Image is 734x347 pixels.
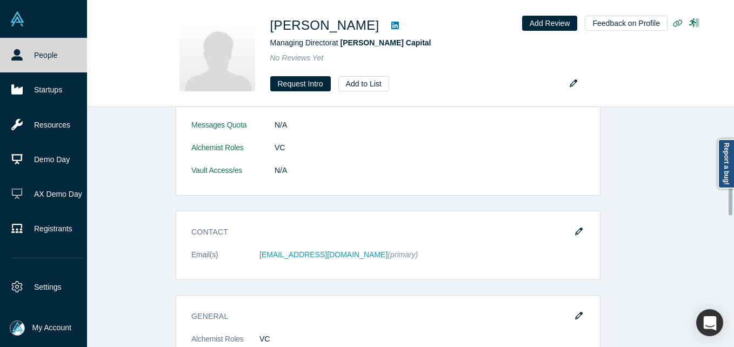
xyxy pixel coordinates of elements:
dt: Vault Access/es [191,165,275,188]
h3: General [191,311,570,322]
a: [EMAIL_ADDRESS][DOMAIN_NAME] [259,250,388,259]
button: Request Intro [270,76,331,91]
span: No Reviews Yet [270,54,324,62]
button: My Account [10,321,71,336]
img: Chris Martin's Profile Image [179,16,255,91]
dt: Email(s) [191,249,259,272]
dt: Messages Quota [191,119,275,142]
button: Add to List [338,76,389,91]
a: [PERSON_NAME] Capital [340,38,431,47]
img: Mia Scott's Account [10,321,25,336]
dd: VC [259,333,585,345]
img: Alchemist Vault Logo [10,11,25,26]
span: Managing Director at [270,38,431,47]
h3: Contact [191,226,570,238]
dt: Alchemist Roles [191,142,275,165]
span: (primary) [388,250,418,259]
a: Report a bug! [718,139,734,189]
h1: [PERSON_NAME] [270,16,379,35]
dd: VC [275,142,585,154]
button: Feedback on Profile [585,16,668,31]
button: Add Review [522,16,578,31]
dd: N/A [275,165,585,176]
span: My Account [32,322,71,333]
dd: N/A [275,119,585,131]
